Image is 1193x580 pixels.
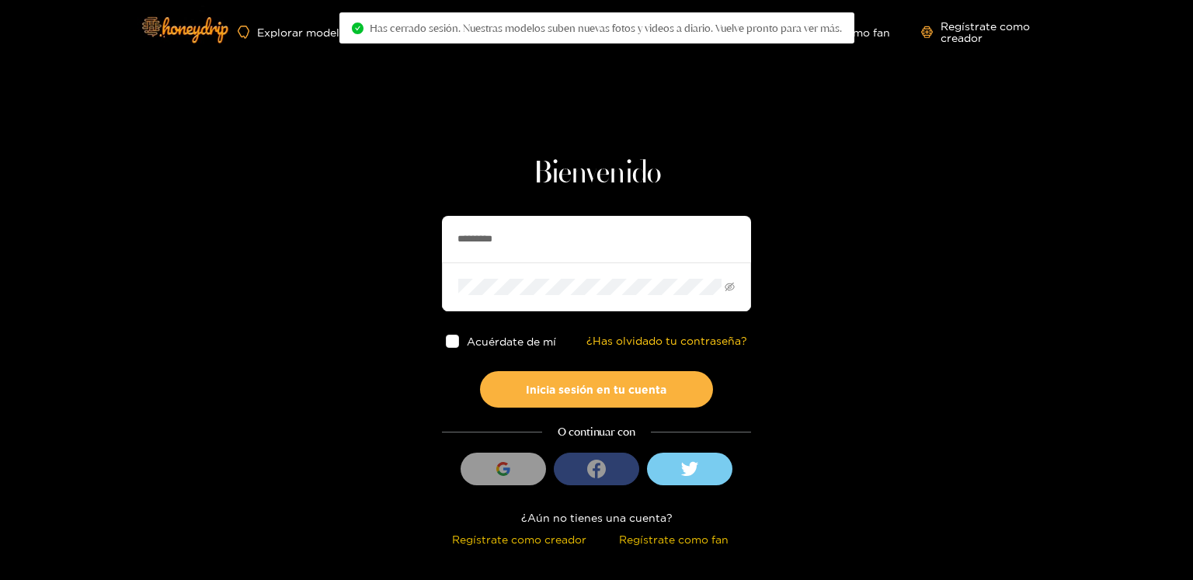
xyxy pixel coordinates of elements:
[921,20,1063,43] a: Regístrate como creador
[586,335,747,346] font: ¿Has olvidado tu contraseña?
[533,158,661,189] font: Bienvenido
[480,371,713,408] button: Inicia sesión en tu cuenta
[521,512,673,523] font: ¿Aún no tienes una cuenta?
[558,425,635,439] font: O continuar con
[941,20,1030,43] font: Regístrate como creador
[725,282,735,292] span: invisible para los ojos
[527,384,667,395] font: Inicia sesión en tu cuenta
[452,533,586,545] font: Regístrate como creador
[619,533,729,545] font: Regístrate como fan
[257,26,352,38] font: Explorar modelos
[238,26,352,39] a: Explorar modelos
[370,22,842,34] font: Has cerrado sesión. Nuestras modelos suben nuevas fotos y videos a diario. Vuelve pronto para ver...
[467,335,556,347] font: Acuérdate de mí
[352,23,363,34] span: círculo de control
